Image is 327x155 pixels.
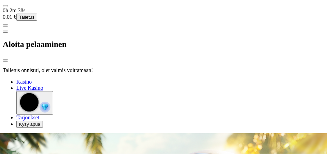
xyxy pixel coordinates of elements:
[16,122,43,129] button: headphones iconKysy apua
[16,86,43,92] a: poker-chip iconLive Kasino
[16,80,32,86] span: Kasino
[3,9,26,15] span: user session time
[19,16,34,21] span: Talletus
[3,32,8,34] button: chevron-left icon
[19,123,40,128] span: Kysy apua
[3,69,324,75] p: Talletus onnistui, olet valmis voittamaan!
[16,116,39,122] span: Tarjoukset
[16,80,32,86] a: diamond iconKasino
[3,26,8,28] button: menu
[16,15,37,22] button: Talletus
[40,103,50,114] img: reward-icon
[16,86,43,92] span: Live Kasino
[3,41,324,50] h2: Aloita pelaaminen
[3,15,16,21] span: 0.01 €
[16,92,53,116] button: reward-icon
[3,61,8,63] button: close
[16,116,39,122] a: gift-inverted iconTarjoukset
[3,6,8,8] button: menu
